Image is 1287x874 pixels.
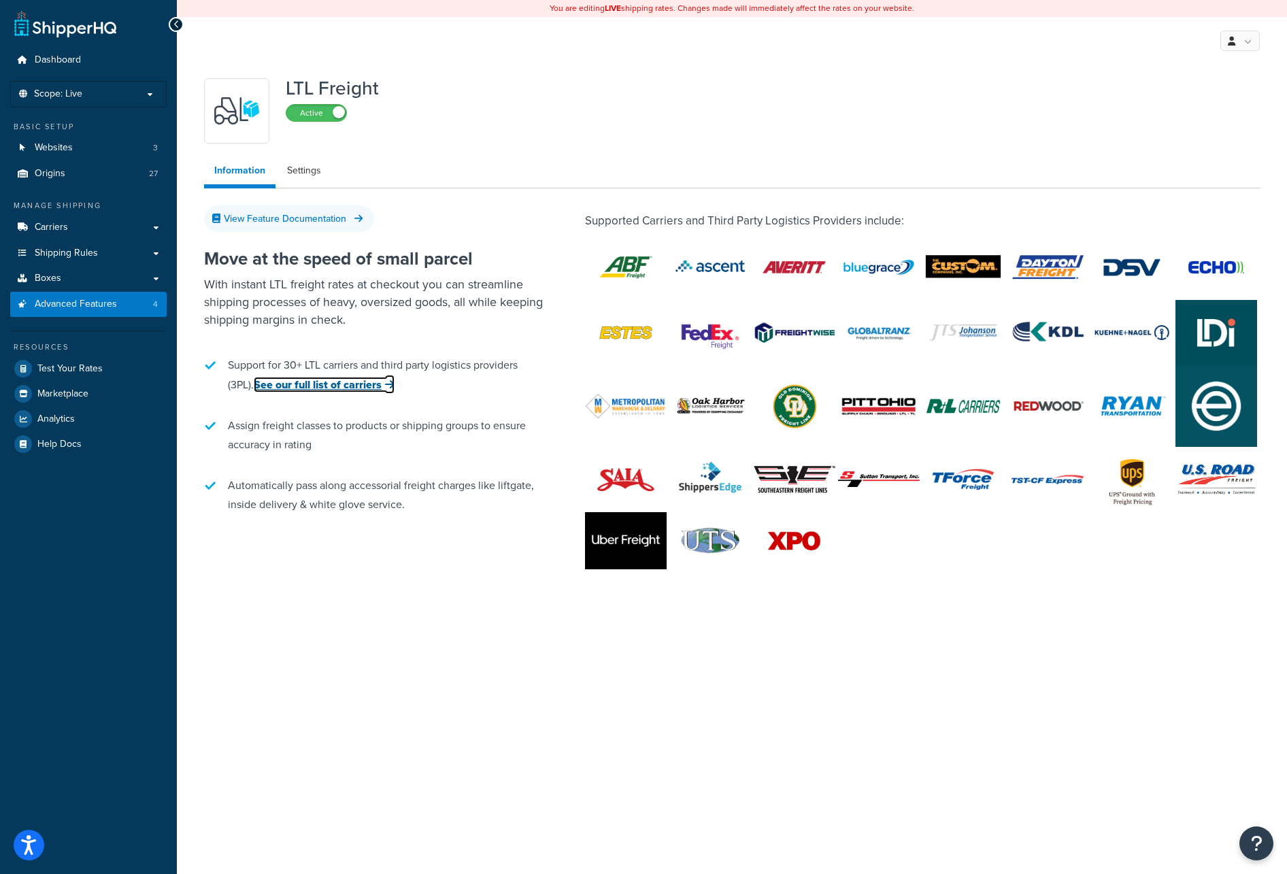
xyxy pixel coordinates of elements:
[10,215,167,240] a: Carriers
[838,471,920,486] img: Sutton Transport Inc.
[37,439,82,450] span: Help Docs
[754,239,835,296] img: Averitt Freight
[10,121,167,133] div: Basic Setup
[669,447,751,512] img: ShippersEdge Freight
[754,466,835,493] img: Southeastern Freight Lines
[838,377,920,435] img: Pitt Ohio
[1091,373,1173,439] img: Ryan Transportation Freight
[754,322,835,343] img: Freightwise
[669,525,751,556] img: UTS
[585,239,667,296] img: ABF Freight™
[10,356,167,381] a: Test Your Rates
[585,304,667,361] img: Estes®
[10,48,167,73] a: Dashboard
[669,373,751,439] img: Oak Harbor Freight
[10,266,167,291] a: Boxes
[10,341,167,353] div: Resources
[754,377,835,435] img: Old Dominion®
[35,248,98,259] span: Shipping Rules
[1007,239,1088,296] img: Dayton Freight™
[204,469,544,521] li: Automatically pass along accessorial freight charges like liftgate, inside delivery & white glove...
[153,142,158,154] span: 3
[153,299,158,310] span: 4
[10,135,167,161] li: Websites
[37,388,88,400] span: Marketplace
[35,54,81,66] span: Dashboard
[35,222,68,233] span: Carriers
[35,299,117,310] span: Advanced Features
[10,292,167,317] a: Advanced Features4
[37,363,103,375] span: Test Your Rates
[277,157,331,184] a: Settings
[1091,451,1173,508] img: UPS® Ground with Freight Pricing
[1007,447,1088,512] img: TST-CF Express Freight™
[35,168,65,180] span: Origins
[605,2,621,14] b: LIVE
[35,273,61,284] span: Boxes
[669,238,751,295] img: Ascent Freight
[10,135,167,161] a: Websites3
[204,157,275,188] a: Information
[10,161,167,186] a: Origins27
[204,275,544,329] p: With instant LTL freight rates at checkout you can streamline shipping processes of heavy, oversi...
[922,377,1004,435] img: R+L®
[204,349,544,401] li: Support for 30+ LTL carriers and third party logistics providers (3PL).
[669,304,751,361] img: FedEx Freight®
[10,241,167,266] a: Shipping Rules
[1091,239,1173,296] img: DSV Freight
[585,512,667,569] img: Uber Freight (Transplace)
[286,105,346,121] label: Active
[754,512,835,569] img: XPO Logistics®
[1007,304,1088,361] img: KDL
[10,432,167,456] a: Help Docs
[922,239,1004,296] img: Custom Co Freight
[1175,239,1257,296] img: Echo® Global Logistics
[37,414,75,425] span: Analytics
[204,409,544,461] li: Assign freight classes to products or shipping groups to ensure accuracy in rating
[149,168,158,180] span: 27
[922,300,1004,365] img: JTS Freight
[1175,365,1257,447] img: Evans Transportation
[1175,463,1257,496] img: US Road
[35,142,73,154] span: Websites
[10,161,167,186] li: Origins
[1007,377,1088,435] img: Redwood Logistics
[10,407,167,431] a: Analytics
[922,447,1004,512] img: TForce Freight
[585,215,1260,228] h5: Supported Carriers and Third Party Logistics Providers include:
[204,249,544,269] h2: Move at the speed of small parcel
[34,88,82,100] span: Scope: Live
[838,235,920,300] img: BlueGrace Freight
[286,78,379,99] h1: LTL Freight
[838,300,920,365] img: GlobalTranz Freight
[1175,300,1257,365] img: Ship LDI Freight
[213,87,261,135] img: y79ZsPf0fXUFUhFXDzUgf+ktZg5F2+ohG75+v3d2s1D9TjoU8PiyCIluIjV41seZevKCRuEjTPPOKHJsQcmKCXGdfprl3L4q7...
[254,377,395,392] a: See our full list of carriers
[10,292,167,317] li: Advanced Features
[585,447,667,512] img: SAIA
[1091,304,1173,361] img: Kuehne+Nagel LTL+
[204,205,374,232] a: View Feature Documentation
[585,393,667,419] img: Metropolitan Warehouse & Delivery
[1239,826,1273,860] button: Open Resource Center
[10,382,167,406] a: Marketplace
[10,200,167,212] div: Manage Shipping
